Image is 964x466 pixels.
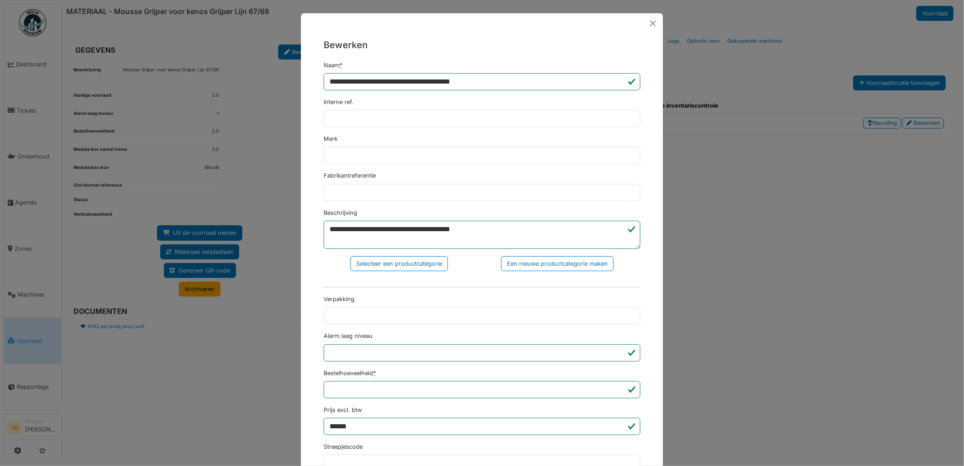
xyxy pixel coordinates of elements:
label: Alarm laag niveau [324,332,373,340]
label: Fabrikantreferentie [324,171,376,180]
label: Streepjescode [324,442,363,451]
div: Selecteer een productcategorie [350,256,448,271]
button: Close [646,17,659,30]
abbr: Verplicht [339,62,342,69]
label: Bestelhoeveelheid [324,369,376,377]
label: Interne ref. [324,98,354,106]
h5: Bewerken [324,38,640,52]
div: Een nieuwe productcategorie maken [501,256,614,271]
label: Verpakking [324,295,354,303]
label: Merk [324,134,338,143]
abbr: Verplicht [373,370,376,377]
label: Beschrijving [324,208,357,217]
label: Naam [324,61,342,69]
label: Prijs excl. btw [324,406,362,414]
